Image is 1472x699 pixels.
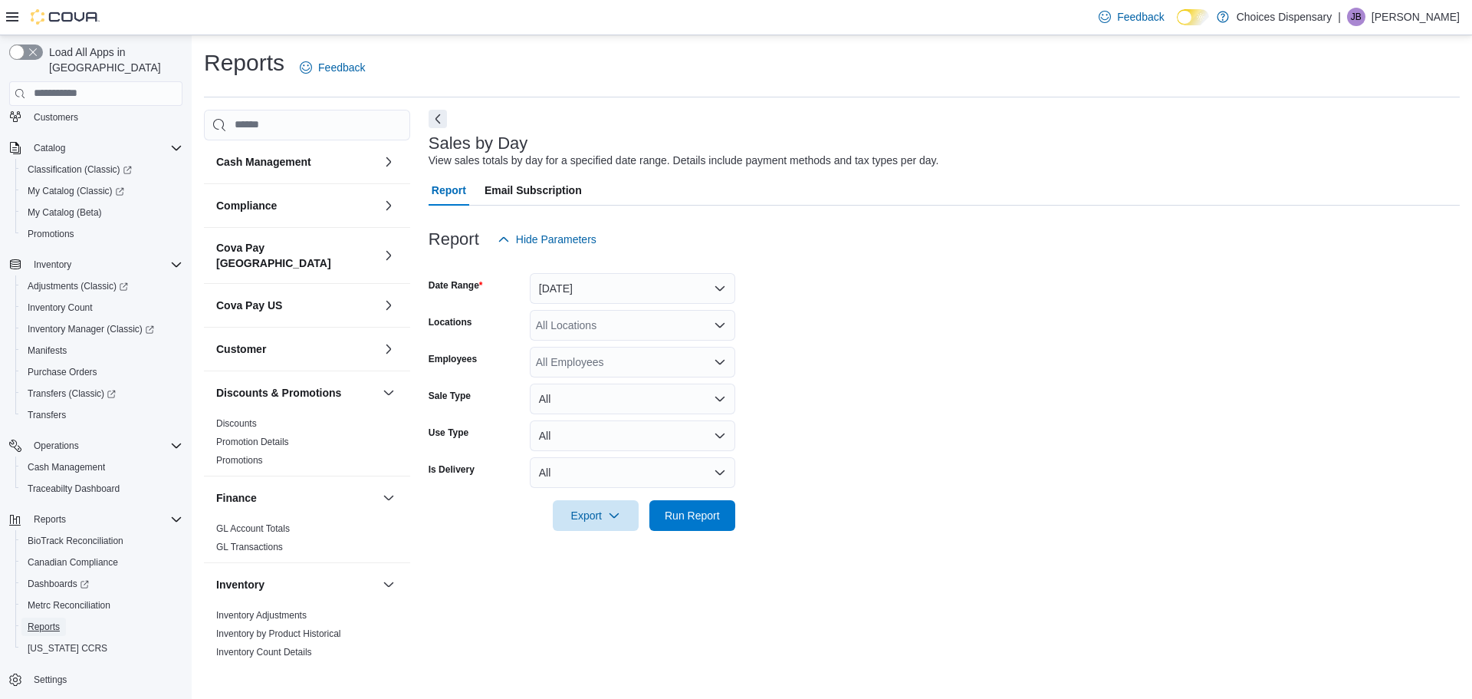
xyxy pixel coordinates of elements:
[28,510,72,529] button: Reports
[21,553,182,572] span: Canadian Compliance
[21,384,182,403] span: Transfers (Classic)
[15,530,189,552] button: BioTrack Reconciliation
[28,139,182,157] span: Catalog
[379,153,398,171] button: Cash Management
[28,642,107,654] span: [US_STATE] CCRS
[15,638,189,659] button: [US_STATE] CCRS
[21,363,182,381] span: Purchase Orders
[216,198,277,213] h3: Compliance
[204,414,410,476] div: Discounts & Promotions
[28,535,123,547] span: BioTrack Reconciliation
[28,139,71,157] button: Catalog
[429,316,472,328] label: Locations
[649,500,735,531] button: Run Report
[21,160,182,179] span: Classification (Classic)
[530,384,735,414] button: All
[216,341,266,357] h3: Customer
[3,509,189,530] button: Reports
[318,60,365,75] span: Feedback
[216,577,264,592] h3: Inventory
[216,628,341,640] span: Inventory by Product Historical
[1372,8,1460,26] p: [PERSON_NAME]
[28,345,67,357] span: Manifests
[216,664,344,677] span: Inventory On Hand by Package
[21,320,160,338] a: Inventory Manager (Classic)
[216,198,376,213] button: Compliance
[15,573,189,595] a: Dashboards
[379,196,398,215] button: Compliance
[714,319,726,331] button: Open list of options
[21,225,80,243] a: Promotions
[429,279,483,292] label: Date Range
[429,230,479,249] h3: Report
[516,232,596,247] span: Hide Parameters
[28,437,182,455] span: Operations
[3,668,189,691] button: Settings
[15,383,189,404] a: Transfers (Classic)
[28,108,84,127] a: Customers
[3,254,189,275] button: Inventory
[28,366,97,378] span: Purchase Orders
[21,639,182,658] span: Washington CCRS
[216,490,257,506] h3: Finance
[21,182,182,200] span: My Catalog (Classic)
[21,182,130,200] a: My Catalog (Classic)
[379,489,398,507] button: Finance
[216,490,376,506] button: Finance
[34,513,66,526] span: Reports
[34,111,78,124] span: Customers
[429,353,477,365] label: Employees
[43,45,182,75] span: Load All Apps in [GEOGRAPHIC_DATA]
[21,320,182,338] span: Inventory Manager (Classic)
[216,610,307,621] a: Inventory Adjustments
[1237,8,1332,26] p: Choices Dispensary
[21,341,182,360] span: Manifests
[15,159,189,180] a: Classification (Classic)
[530,420,735,451] button: All
[28,599,110,612] span: Metrc Reconciliation
[379,575,398,594] button: Inventory
[216,523,290,535] span: GL Account Totals
[21,532,130,550] a: BioTrack Reconciliation
[15,478,189,500] button: Traceabilty Dashboard
[216,385,376,401] button: Discounts & Promotions
[530,457,735,488] button: All
[216,417,257,430] span: Discounts
[28,387,116,400] span: Transfers (Classic)
[379,296,398,315] button: Cova Pay US
[204,519,410,562] div: Finance
[216,577,376,592] button: Inventory
[21,618,182,636] span: Reports
[432,175,466,206] span: Report
[3,137,189,159] button: Catalog
[216,154,376,170] button: Cash Management
[21,406,72,424] a: Transfers
[28,409,66,421] span: Transfers
[553,500,639,531] button: Export
[294,52,371,83] a: Feedback
[15,595,189,616] button: Metrc Reconciliation
[34,440,79,452] span: Operations
[429,463,475,476] label: Is Delivery
[15,223,189,245] button: Promotions
[491,224,603,255] button: Hide Parameters
[28,107,182,127] span: Customers
[28,621,60,633] span: Reports
[216,609,307,622] span: Inventory Adjustments
[34,674,67,686] span: Settings
[21,277,134,295] a: Adjustments (Classic)
[429,110,447,128] button: Next
[204,48,284,78] h1: Reports
[21,596,117,615] a: Metrc Reconciliation
[562,500,629,531] span: Export
[216,418,257,429] a: Discounts
[216,628,341,639] a: Inventory by Product Historical
[216,154,311,170] h3: Cash Management
[216,298,282,313] h3: Cova Pay US
[28,280,128,292] span: Adjustments (Classic)
[429,153,939,169] div: View sales totals by day for a specified date range. Details include payment methods and tax type...
[15,202,189,223] button: My Catalog (Beta)
[530,273,735,304] button: [DATE]
[1177,9,1209,25] input: Dark Mode
[21,406,182,424] span: Transfers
